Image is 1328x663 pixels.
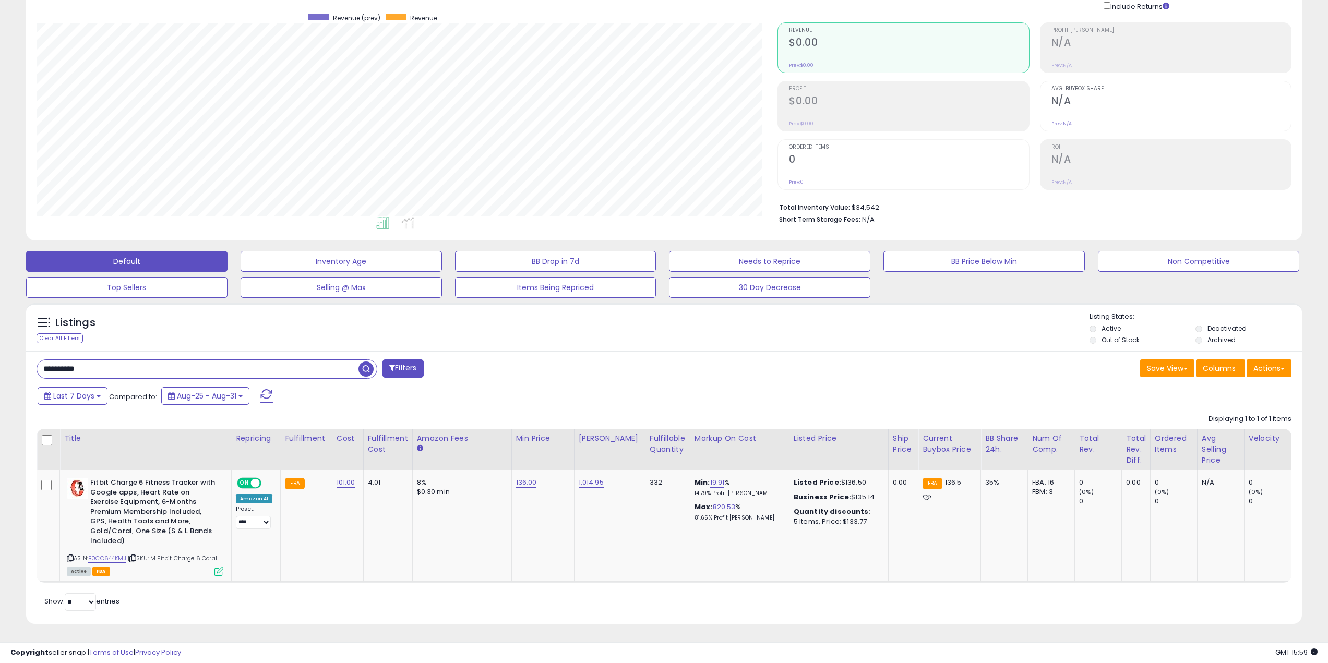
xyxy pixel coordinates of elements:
[88,554,126,563] a: B0CC644KMJ
[1207,324,1247,333] label: Deactivated
[455,277,656,298] button: Items Being Repriced
[238,479,251,488] span: ON
[794,492,880,502] div: $135.14
[1090,312,1302,322] p: Listing States:
[161,387,249,405] button: Aug-25 - Aug-31
[779,200,1284,213] li: $34,542
[67,567,91,576] span: All listings currently available for purchase on Amazon
[794,492,851,502] b: Business Price:
[55,316,95,330] h5: Listings
[90,478,217,548] b: Fitbit Charge 6 Fitness Tracker with Google apps, Heart Rate on Exercise Equipment, 6-Months Prem...
[695,477,710,487] b: Min:
[862,214,875,224] span: N/A
[38,387,107,405] button: Last 7 Days
[579,433,641,444] div: [PERSON_NAME]
[1079,488,1094,496] small: (0%)
[985,433,1023,455] div: BB Share 24h.
[1126,478,1142,487] div: 0.00
[1032,478,1067,487] div: FBA: 16
[135,647,181,657] a: Privacy Policy
[1155,497,1197,506] div: 0
[669,277,870,298] button: 30 Day Decrease
[337,433,359,444] div: Cost
[285,478,304,489] small: FBA
[1079,497,1121,506] div: 0
[779,203,850,212] b: Total Inventory Value:
[1079,478,1121,487] div: 0
[1209,414,1291,424] div: Displaying 1 to 1 of 1 items
[67,478,88,499] img: 41+Vcez4qjL._SL40_.jpg
[893,478,910,487] div: 0.00
[1051,179,1072,185] small: Prev: N/A
[1249,497,1291,506] div: 0
[455,251,656,272] button: BB Drop in 7d
[128,554,217,562] span: | SKU: M Fitbit Charge 6 Coral
[1155,433,1193,455] div: Ordered Items
[236,433,276,444] div: Repricing
[26,251,228,272] button: Default
[713,502,736,512] a: 820.53
[710,477,725,488] a: 19.91
[789,37,1028,51] h2: $0.00
[789,62,813,68] small: Prev: $0.00
[695,502,781,522] div: %
[789,179,804,185] small: Prev: 0
[1196,359,1245,377] button: Columns
[53,391,94,401] span: Last 7 Days
[368,433,408,455] div: Fulfillment Cost
[241,251,442,272] button: Inventory Age
[64,433,227,444] div: Title
[1202,478,1236,487] div: N/A
[236,494,272,503] div: Amazon AI
[1126,433,1146,466] div: Total Rev. Diff.
[789,153,1028,167] h2: 0
[109,392,157,402] span: Compared to:
[260,479,277,488] span: OFF
[923,433,976,455] div: Current Buybox Price
[893,433,914,455] div: Ship Price
[789,120,813,127] small: Prev: $0.00
[1155,488,1169,496] small: (0%)
[337,477,355,488] a: 101.00
[794,477,841,487] b: Listed Price:
[794,517,880,526] div: 5 Items, Price: $133.77
[579,477,604,488] a: 1,014.95
[10,648,181,658] div: seller snap | |
[1140,359,1194,377] button: Save View
[1155,478,1197,487] div: 0
[695,502,713,512] b: Max:
[945,477,962,487] span: 136.5
[236,505,272,529] div: Preset:
[1202,433,1240,466] div: Avg Selling Price
[1207,335,1236,344] label: Archived
[1051,28,1291,33] span: Profit [PERSON_NAME]
[1102,324,1121,333] label: Active
[794,507,880,516] div: :
[1051,120,1072,127] small: Prev: N/A
[1032,487,1067,497] div: FBM: 3
[1051,62,1072,68] small: Prev: N/A
[44,596,119,606] span: Show: entries
[516,433,570,444] div: Min Price
[1249,478,1291,487] div: 0
[883,251,1085,272] button: BB Price Below Min
[177,391,236,401] span: Aug-25 - Aug-31
[89,647,134,657] a: Terms of Use
[923,478,942,489] small: FBA
[985,478,1020,487] div: 35%
[241,277,442,298] button: Selling @ Max
[417,444,423,453] small: Amazon Fees.
[285,433,327,444] div: Fulfillment
[779,215,860,224] b: Short Term Storage Fees:
[382,359,423,378] button: Filters
[789,86,1028,92] span: Profit
[417,433,507,444] div: Amazon Fees
[794,478,880,487] div: $136.50
[789,95,1028,109] h2: $0.00
[794,433,884,444] div: Listed Price
[1051,86,1291,92] span: Avg. Buybox Share
[1102,335,1140,344] label: Out of Stock
[669,251,870,272] button: Needs to Reprice
[695,433,785,444] div: Markup on Cost
[1203,363,1236,373] span: Columns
